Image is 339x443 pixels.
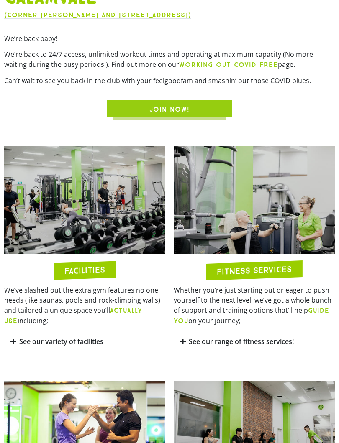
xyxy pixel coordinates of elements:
p: We’ve slashed out the extra gym features no one needs (like saunas, pools and rock-climbing walls... [4,285,165,326]
p: We’re back baby! [4,33,335,43]
a: (Corner [PERSON_NAME] and [STREET_ADDRESS]) [4,11,191,19]
a: See our range of fitness services! [189,337,294,346]
b: GUIDE YOU [174,306,329,325]
h2: FACILITIES [64,265,105,275]
a: See our variety of facilities [19,337,103,346]
h2: FITNESS SERVICES [217,265,292,275]
b: ACTUALLY USE [4,306,142,325]
span: JOIN NOW! [149,104,190,115]
p: We’re back to 24/7 access, unlimited workout times and operating at maximum capacity (No more wai... [4,49,335,70]
p: Whether you’re just starting out or eager to push yourself to the next level, we’ve got a whole b... [174,285,335,326]
p: Can’t wait to see you back in the club with your feelgoodfam and smashin’ out those COVID blues. [4,76,335,86]
div: See our range of fitness services! [174,332,335,351]
a: WORKING OUT COVID FREE [179,60,278,69]
a: JOIN NOW! [107,100,232,117]
b: WORKING OUT COVID FREE [179,61,278,69]
div: See our variety of facilities [4,332,165,351]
